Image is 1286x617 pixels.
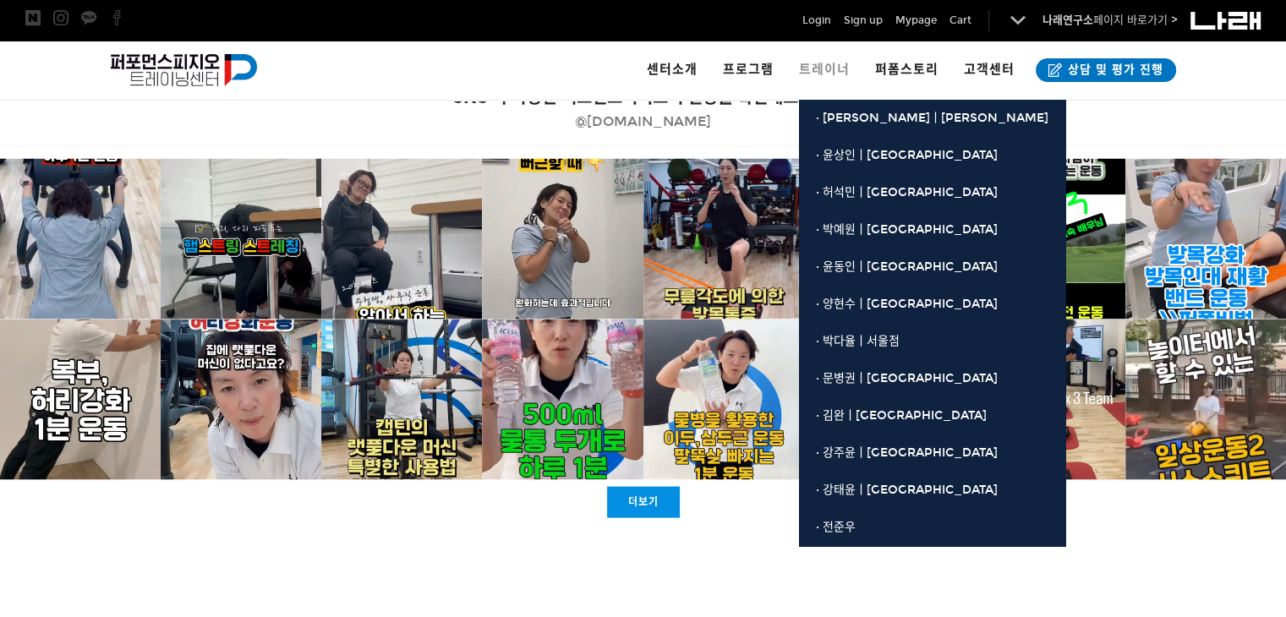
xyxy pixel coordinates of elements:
span: 퍼폼스토리 [875,62,939,77]
a: Mypage [895,12,937,29]
a: · 윤상인ㅣ[GEOGRAPHIC_DATA] [799,137,1065,174]
a: @[DOMAIN_NAME] [575,116,711,129]
strong: 나래연구소 [1042,14,1093,27]
span: · 강주윤ㅣ[GEOGRAPHIC_DATA] [816,445,998,460]
span: · 윤동인ㅣ[GEOGRAPHIC_DATA] [816,259,998,274]
a: Sign up [844,12,883,29]
span: · 김완ㅣ[GEOGRAPHIC_DATA] [816,408,987,423]
a: 프로그램 [710,41,786,100]
span: · 허석민ㅣ[GEOGRAPHIC_DATA] [816,185,998,199]
a: · 문병권ㅣ[GEOGRAPHIC_DATA] [799,360,1065,397]
span: · [PERSON_NAME]ㅣ[PERSON_NAME] [816,111,1048,125]
a: · 박다율ㅣ서울점 [799,323,1065,360]
a: 상담 및 평가 진행 [1036,58,1176,82]
span: · 박다율ㅣ서울점 [816,334,900,348]
a: Login [802,12,831,29]
span: · 박예원ㅣ[GEOGRAPHIC_DATA] [816,222,998,237]
span: · 강태윤ㅣ[GEOGRAPHIC_DATA] [816,483,998,497]
a: · 윤동인ㅣ[GEOGRAPHIC_DATA] [799,248,1065,286]
span: · 윤상인ㅣ[GEOGRAPHIC_DATA] [816,148,998,162]
span: 트레이너 [799,62,850,77]
a: · 허석민ㅣ[GEOGRAPHIC_DATA] [799,174,1065,211]
a: 고객센터 [951,41,1027,100]
a: 센터소개 [634,41,710,100]
span: · 양현수ㅣ[GEOGRAPHIC_DATA] [816,297,998,311]
span: · 전준우 [816,520,856,534]
a: · 김완ㅣ[GEOGRAPHIC_DATA] [799,397,1065,434]
a: 퍼폼스토리 [862,41,951,100]
span: 프로그램 [723,62,774,77]
span: · 문병권ㅣ[GEOGRAPHIC_DATA] [816,371,998,385]
span: 고객센터 [964,62,1015,77]
span: 센터소개 [647,62,698,77]
a: · 강태윤ㅣ[GEOGRAPHIC_DATA] [799,472,1065,509]
span: @[DOMAIN_NAME] [575,113,711,129]
a: · 양현수ㅣ[GEOGRAPHIC_DATA] [799,286,1065,323]
a: Cart [949,12,971,29]
span: 상담 및 평가 진행 [1063,62,1163,79]
a: · 박예원ㅣ[GEOGRAPHIC_DATA] [799,211,1065,248]
a: · [PERSON_NAME]ㅣ[PERSON_NAME] [799,100,1065,137]
a: 나래연구소페이지 바로가기 > [1042,14,1178,27]
a: 트레이너 [786,41,862,100]
a: · 강주윤ㅣ[GEOGRAPHIC_DATA] [799,434,1065,472]
a: 더보기 [607,487,680,518]
a: · 전준우 [799,509,1065,546]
